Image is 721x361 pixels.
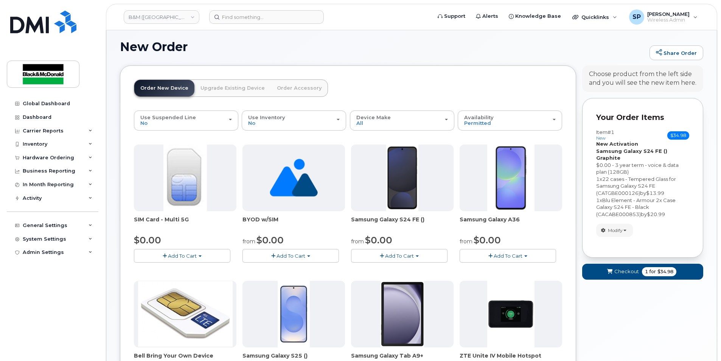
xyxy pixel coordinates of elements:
span: No [248,120,255,126]
img: phone23884.JPG [381,281,424,347]
a: Upgrade Existing Device [194,80,271,96]
img: phone23274.JPG [138,281,233,347]
a: Share Order [650,45,703,61]
span: $0.00 [134,235,161,246]
span: Use Inventory [248,114,285,120]
span: Permitted [464,120,491,126]
span: Blu Element - Armour 2x Case Galaxy S24 FE - Black (CACABE000853) [596,197,676,217]
button: Add To Cart [242,249,339,262]
strong: New Activation [596,141,638,147]
div: $0.00 - 3 year term - voice & data plan (128GB) [596,162,689,176]
img: phone23268.JPG [487,281,535,347]
span: All [356,120,363,126]
small: from [351,238,364,245]
button: Modify [596,224,633,237]
div: Samsung Galaxy A36 [460,216,562,231]
span: $34.98 [667,131,689,140]
span: Modify [608,227,623,234]
span: Checkout [614,268,639,275]
button: Checkout 1 for $34.98 [582,264,703,279]
button: Add To Cart [351,249,448,262]
span: Use Suspended Line [140,114,196,120]
div: x by [596,197,689,218]
span: $13.99 [646,190,664,196]
span: for [648,268,657,275]
span: $0.00 [365,235,392,246]
span: 1 [645,268,648,275]
a: Order Accessory [271,80,328,96]
img: phone23886.JPG [487,145,535,211]
span: 1 [596,176,600,182]
span: Add To Cart [277,253,305,259]
span: Device Make [356,114,391,120]
a: Order New Device [134,80,194,96]
button: Device Make All [350,110,454,130]
button: Use Inventory No [242,110,346,130]
button: Add To Cart [460,249,556,262]
h3: Item [596,129,614,140]
div: x by [596,176,689,197]
div: Samsung Galaxy S24 FE () [351,216,454,231]
span: $34.98 [657,268,673,275]
img: phone23817.JPG [278,281,310,347]
span: Add To Cart [168,253,197,259]
h1: New Order [120,40,646,53]
strong: Samsung Galaxy S24 FE () [596,148,667,154]
span: 1 [596,197,600,203]
div: BYOD w/SIM [242,216,345,231]
span: #1 [608,129,614,135]
span: $0.00 [256,235,284,246]
small: from [242,238,255,245]
span: No [140,120,148,126]
strong: Graphite [596,155,620,161]
button: Availability Permitted [458,110,562,130]
small: new [596,135,606,141]
span: Add To Cart [494,253,522,259]
img: 00D627D4-43E9-49B7-A367-2C99342E128C.jpg [163,145,207,211]
span: 22 cases - Tempered Glass for Samsung Galaxy S24 FE (CATGBE000126) [596,176,676,196]
span: $20.99 [647,211,665,217]
span: $0.00 [474,235,501,246]
button: Add To Cart [134,249,230,262]
span: Availability [464,114,494,120]
span: Add To Cart [385,253,414,259]
p: Your Order Items [596,112,689,123]
button: Use Suspended Line No [134,110,238,130]
small: from [460,238,472,245]
img: phone23929.JPG [386,145,419,211]
img: no_image_found-2caef05468ed5679b831cfe6fc140e25e0c280774317ffc20a367ab7fd17291e.png [270,145,318,211]
div: SIM Card - Multi 5G [134,216,236,231]
div: Choose product from the left side and you will see the new item here. [589,70,696,87]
